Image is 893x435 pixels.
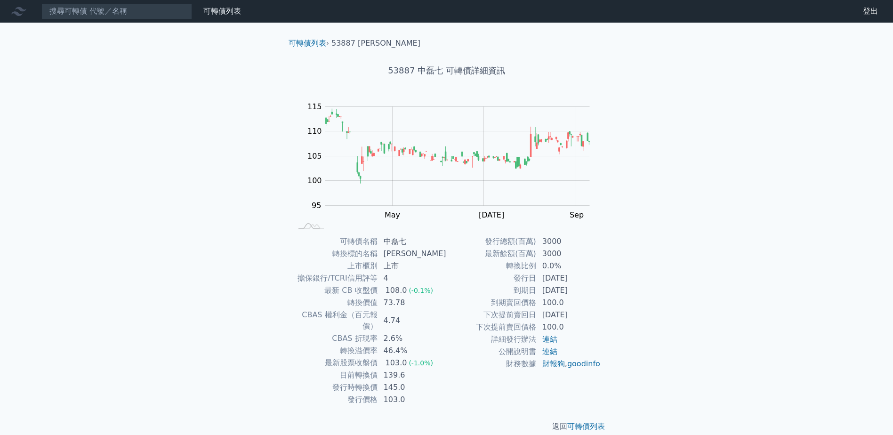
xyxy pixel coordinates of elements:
[447,235,537,248] td: 發行總額(百萬)
[447,346,537,358] td: 公開說明書
[537,321,601,333] td: 100.0
[378,248,447,260] td: [PERSON_NAME]
[537,309,601,321] td: [DATE]
[292,394,378,406] td: 發行價格
[292,332,378,345] td: CBAS 折現率
[378,332,447,345] td: 2.6%
[292,284,378,297] td: 最新 CB 收盤價
[384,357,409,369] div: 103.0
[312,201,321,210] tspan: 95
[331,38,420,49] li: 53887 [PERSON_NAME]
[292,260,378,272] td: 上市櫃別
[447,358,537,370] td: 財務數據
[409,359,433,367] span: (-1.0%)
[378,345,447,357] td: 46.4%
[567,359,600,368] a: goodinfo
[385,210,400,219] tspan: May
[537,297,601,309] td: 100.0
[567,422,605,431] a: 可轉債列表
[303,102,604,219] g: Chart
[447,260,537,272] td: 轉換比例
[537,235,601,248] td: 3000
[537,248,601,260] td: 3000
[384,285,409,296] div: 108.0
[537,272,601,284] td: [DATE]
[281,64,612,77] h1: 53887 中磊七 可轉債詳細資訊
[855,4,885,19] a: 登出
[203,7,241,16] a: 可轉債列表
[378,272,447,284] td: 4
[378,297,447,309] td: 73.78
[292,272,378,284] td: 擔保銀行/TCRI信用評等
[307,152,322,161] tspan: 105
[378,309,447,332] td: 4.74
[537,260,601,272] td: 0.0%
[537,284,601,297] td: [DATE]
[447,309,537,321] td: 下次提前賣回日
[542,335,557,344] a: 連結
[409,287,433,294] span: (-0.1%)
[292,381,378,394] td: 發行時轉換價
[281,421,612,432] p: 返回
[41,3,192,19] input: 搜尋可轉債 代號／名稱
[378,394,447,406] td: 103.0
[447,297,537,309] td: 到期賣回價格
[378,369,447,381] td: 139.6
[307,102,322,111] tspan: 115
[378,235,447,248] td: 中磊七
[447,272,537,284] td: 發行日
[447,248,537,260] td: 最新餘額(百萬)
[292,248,378,260] td: 轉換標的名稱
[542,347,557,356] a: 連結
[292,345,378,357] td: 轉換溢價率
[307,127,322,136] tspan: 110
[289,38,329,49] li: ›
[378,381,447,394] td: 145.0
[479,210,504,219] tspan: [DATE]
[307,176,322,185] tspan: 100
[537,358,601,370] td: ,
[570,210,584,219] tspan: Sep
[292,309,378,332] td: CBAS 權利金（百元報價）
[447,284,537,297] td: 到期日
[289,39,326,48] a: 可轉債列表
[378,260,447,272] td: 上市
[292,357,378,369] td: 最新股票收盤價
[447,333,537,346] td: 詳細發行辦法
[292,235,378,248] td: 可轉債名稱
[292,369,378,381] td: 目前轉換價
[542,359,565,368] a: 財報狗
[447,321,537,333] td: 下次提前賣回價格
[292,297,378,309] td: 轉換價值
